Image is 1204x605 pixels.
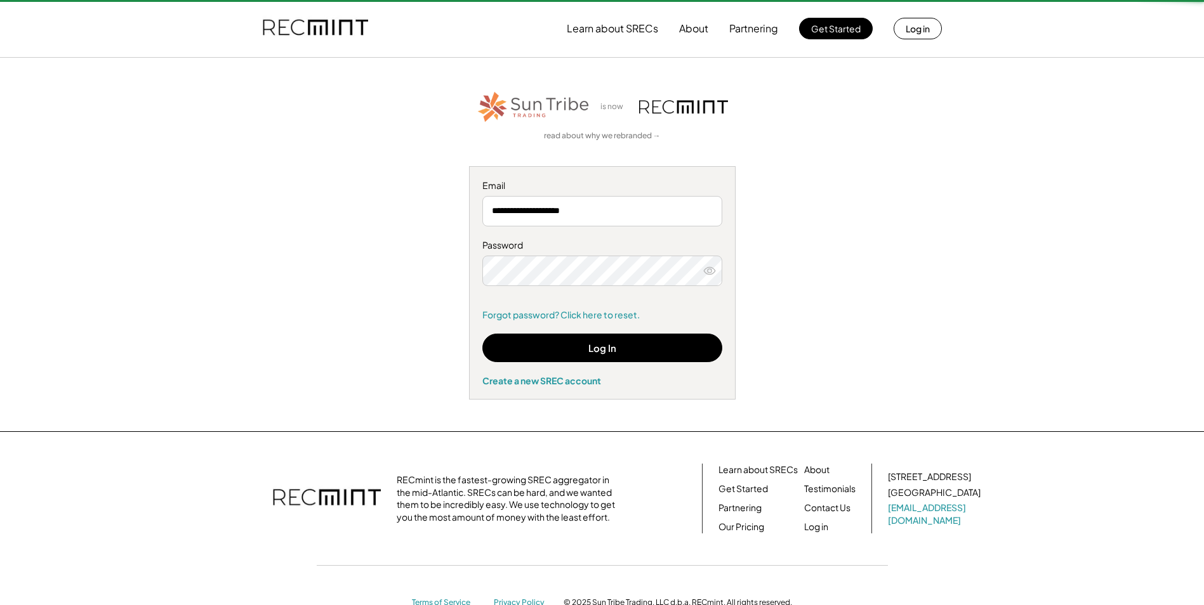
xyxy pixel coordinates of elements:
a: Contact Us [804,502,850,514]
img: recmint-logotype%403x.png [639,100,728,114]
button: About [679,16,708,41]
div: [GEOGRAPHIC_DATA] [888,486,981,499]
a: Testimonials [804,483,856,495]
button: Partnering [729,16,778,41]
img: STT_Horizontal_Logo%2B-%2BColor.png [477,89,591,124]
a: Get Started [718,483,768,495]
div: Create a new SREC account [482,375,722,386]
a: Learn about SRECs [718,464,798,476]
div: Password [482,239,722,252]
a: [EMAIL_ADDRESS][DOMAIN_NAME] [888,502,983,526]
div: RECmint is the fastest-growing SREC aggregator in the mid-Atlantic. SRECs can be hard, and we wan... [397,474,622,523]
button: Log In [482,334,722,362]
img: recmint-logotype%403x.png [263,7,368,50]
div: Email [482,179,722,192]
div: [STREET_ADDRESS] [888,471,971,483]
a: Our Pricing [718,521,764,533]
a: Partnering [718,502,762,514]
a: Forgot password? Click here to reset. [482,309,722,322]
button: Log in [894,18,942,39]
a: About [804,464,830,476]
a: read about why we rebranded → [544,131,661,141]
div: is now [597,101,633,112]
img: recmint-logotype%403x.png [273,476,381,521]
button: Learn about SRECs [567,16,658,41]
button: Get Started [799,18,873,39]
a: Log in [804,521,828,533]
